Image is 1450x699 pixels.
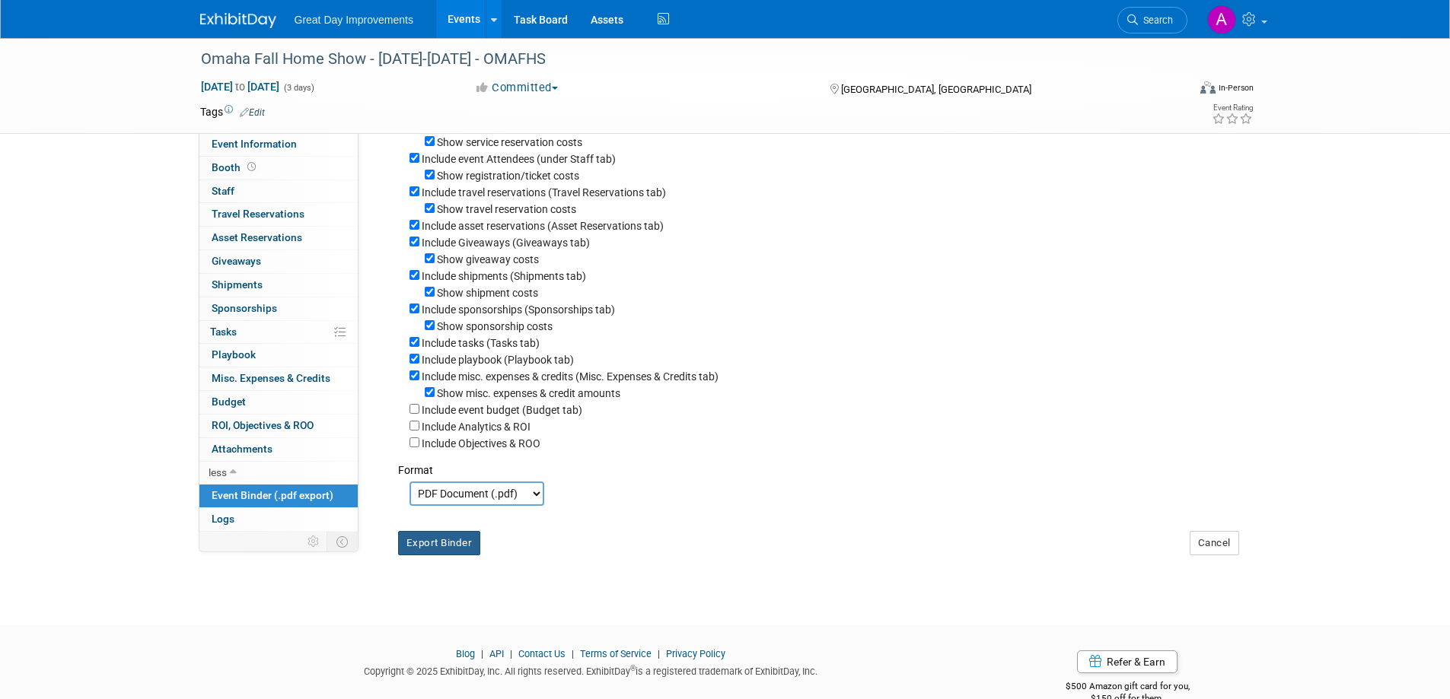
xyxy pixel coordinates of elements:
a: Blog [456,648,475,659]
a: Asset Reservations [199,227,358,249]
a: Edit [240,107,265,118]
td: Personalize Event Tab Strip [301,532,327,551]
span: Playbook [212,348,256,361]
label: Include sponsorships (Sponsorships tab) [422,303,615,316]
td: Toggle Event Tabs [327,532,358,551]
div: Omaha Fall Home Show - [DATE]-[DATE] - OMAFHS [196,46,1165,73]
span: Tasks [210,326,237,338]
span: to [233,81,247,93]
span: Search [1138,14,1173,26]
span: Sponsorships [212,302,277,314]
a: Misc. Expenses & Credits [199,367,358,390]
a: Privacy Policy [666,648,725,659]
span: Travel Reservations [212,208,304,220]
a: Attachments [199,438,358,461]
span: Event Information [212,138,297,150]
label: Include playbook (Playbook tab) [422,354,574,366]
label: Show shipment costs [437,287,538,299]
a: Playbook [199,344,358,367]
a: Event Information [199,133,358,156]
td: Tags [200,104,265,119]
a: Contact Us [518,648,566,659]
span: less [209,466,227,478]
a: Budget [199,391,358,414]
img: Format-Inperson.png [1200,81,1216,94]
span: Giveaways [212,255,261,267]
span: Attachments [212,443,272,455]
a: Event Binder (.pdf export) [199,485,358,507]
sup: ® [630,664,636,672]
div: In-Person [1218,82,1254,94]
label: Show registration/ticket costs [437,170,579,182]
span: Asset Reservations [212,231,302,243]
span: Event Binder (.pdf export) [212,489,333,501]
label: Include asset reservations (Asset Reservations tab) [422,220,664,232]
a: Booth [199,157,358,180]
label: Show misc. expenses & credit amounts [437,387,620,399]
label: Include shipments (Shipments tab) [422,270,586,282]
div: Copyright © 2025 ExhibitDay, Inc. All rights reserved. ExhibitDay is a registered trademark of Ex... [200,661,983,678]
label: Include Giveaways (Giveaways tab) [422,237,590,249]
span: | [654,648,664,659]
button: Committed [469,80,564,96]
a: Search [1117,7,1187,33]
a: Giveaways [199,250,358,273]
label: Show service reservation costs [437,136,582,148]
button: Cancel [1190,531,1239,555]
span: [GEOGRAPHIC_DATA], [GEOGRAPHIC_DATA] [841,84,1031,95]
label: Include tasks (Tasks tab) [422,337,540,349]
span: Budget [212,396,246,408]
a: Refer & Earn [1077,650,1178,673]
a: Tasks [199,321,358,344]
div: Event Rating [1212,104,1253,112]
a: less [199,462,358,485]
img: ExhibitDay [200,13,276,28]
a: Shipments [199,274,358,297]
span: Booth [212,161,259,173]
button: Export Binder [398,531,481,555]
label: Include Analytics & ROI [422,421,531,433]
span: ROI, Objectives & ROO [212,419,314,431]
div: Format [398,451,1239,478]
label: Include travel reservations (Travel Reservations tab) [422,186,666,199]
a: ROI, Objectives & ROO [199,415,358,437]
span: Booth not reserved yet [244,161,259,173]
span: [DATE] [DATE] [200,80,280,94]
label: Include Objectives & ROO [422,437,540,450]
span: Misc. Expenses & Credits [212,372,330,384]
a: Travel Reservations [199,203,358,226]
label: Show travel reservation costs [437,203,576,215]
span: Staff [212,185,234,197]
span: | [506,648,516,659]
label: Show giveaway costs [437,253,539,265]
a: Sponsorships [199,297,358,320]
label: Include event budget (Budget tab) [422,404,582,416]
a: Terms of Service [580,648,652,659]
label: Include misc. expenses & credits (Misc. Expenses & Credits tab) [422,370,719,383]
a: API [489,648,504,659]
label: Include event Attendees (under Staff tab) [422,153,616,165]
a: Staff [199,180,358,203]
span: Shipments [212,278,263,291]
a: Logs [199,508,358,531]
div: Event Format [1098,79,1254,102]
span: Logs [212,513,234,525]
img: Angelique Critz [1207,5,1236,34]
label: Show sponsorship costs [437,320,553,332]
span: (3 days) [282,83,314,93]
span: Great Day Improvements [295,14,413,26]
span: | [568,648,578,659]
span: | [477,648,487,659]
